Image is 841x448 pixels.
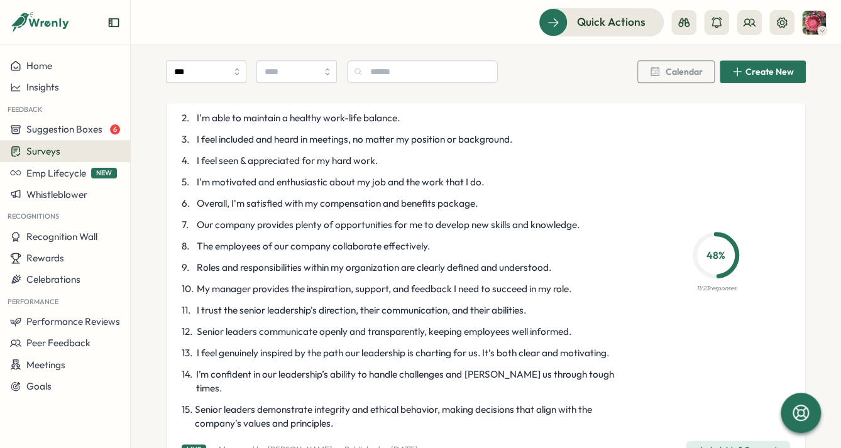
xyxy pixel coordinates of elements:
[26,359,65,371] span: Meetings
[637,60,715,83] button: Calendar
[197,303,526,317] span: I trust the senior leadership's direction, their communication, and their abilities.
[182,303,194,317] span: 11 .
[182,368,194,395] span: 14 .
[26,315,120,327] span: Performance Reviews
[197,282,571,296] span: My manager provides the inspiration, support, and feedback I need to succeed in my role.
[539,8,664,36] button: Quick Actions
[666,67,703,76] span: Calendar
[182,403,192,430] span: 15 .
[197,197,478,210] span: Overall, I'm satisfied with my compensation and benefits package.
[91,168,117,178] span: NEW
[197,261,551,275] span: Roles and responsibilities within my organization are clearly defined and understood.
[26,60,52,72] span: Home
[182,261,194,275] span: 9 .
[720,60,806,83] button: Create New
[182,239,194,253] span: 8 .
[197,239,430,253] span: The employees of our company collaborate effectively.
[696,248,735,263] p: 48 %
[26,273,80,285] span: Celebrations
[196,368,627,395] span: I’m confident in our leadership’s ability to handle challenges and [PERSON_NAME] us through tough...
[197,346,609,360] span: I feel genuinely inspired by the path our leadership is charting for us. It’s both clear and moti...
[696,283,736,293] p: 11 / 23 responses
[26,252,64,264] span: Rewards
[26,188,87,200] span: Whistleblower
[26,380,52,392] span: Goals
[182,325,194,339] span: 12 .
[182,111,194,125] span: 2 .
[182,133,194,146] span: 3 .
[26,123,102,135] span: Suggestion Boxes
[26,167,86,179] span: Emp Lifecycle
[182,175,194,189] span: 5 .
[26,337,91,349] span: Peer Feedback
[182,154,194,168] span: 4 .
[197,175,484,189] span: I'm motivated and enthusiastic about my job and the work that I do.
[197,218,580,232] span: Our company provides plenty of opportunities for me to develop new skills and knowledge.
[26,81,59,93] span: Insights
[26,145,60,157] span: Surveys
[182,346,194,360] span: 13 .
[195,403,627,430] span: Senior leaders demonstrate integrity and ethical behavior, making decisions that align with the c...
[197,133,512,146] span: I feel included and heard in meetings, no matter my position or background.
[197,111,400,125] span: I'm able to maintain a healthy work-life balance.
[26,231,97,243] span: Recognition Wall
[745,67,794,76] span: Create New
[182,197,194,210] span: 6 .
[197,325,571,339] span: Senior leaders communicate openly and transparently, keeping employees well informed.
[110,124,120,134] span: 6
[577,14,646,30] span: Quick Actions
[107,16,120,29] button: Expand sidebar
[182,282,194,296] span: 10 .
[197,154,378,168] span: I feel seen & appreciated for my hard work.
[182,218,194,232] span: 7 .
[802,11,826,35] img: April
